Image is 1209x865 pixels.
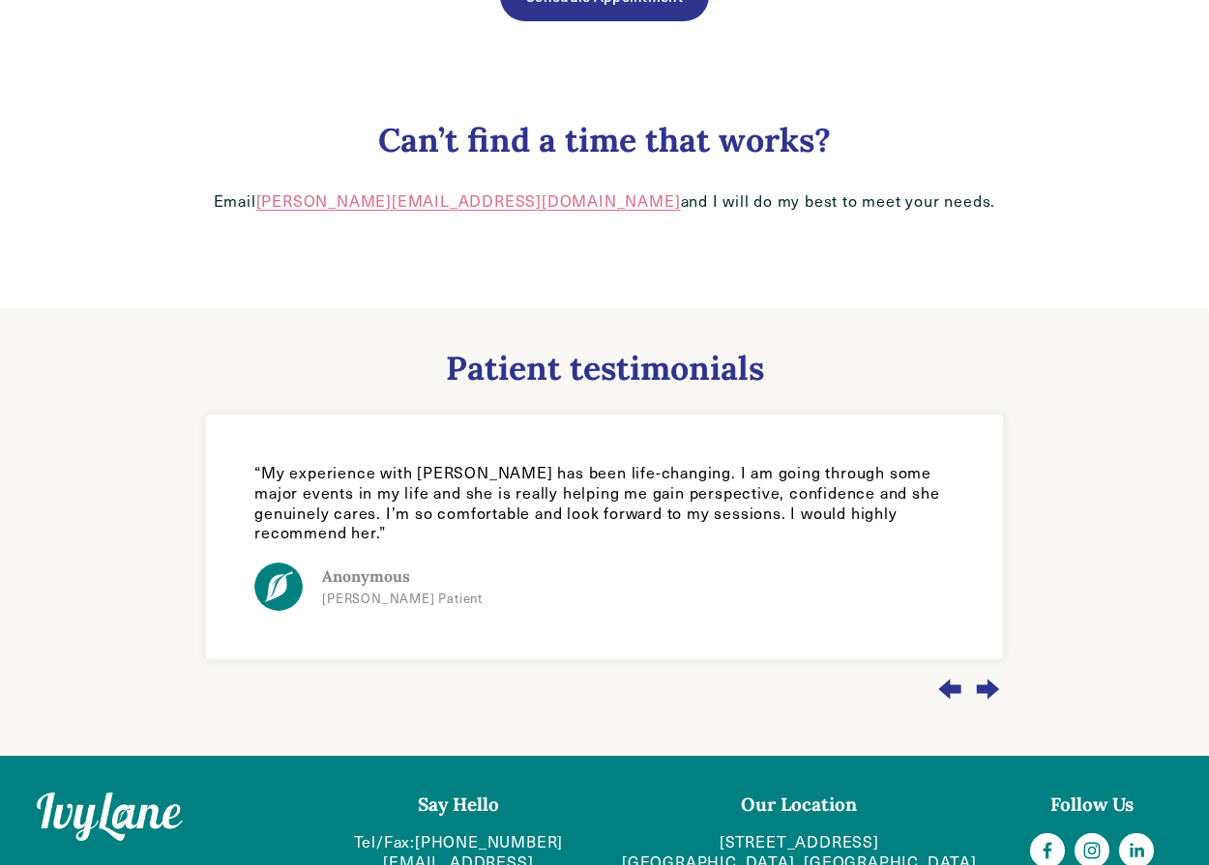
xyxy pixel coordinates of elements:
p: Email and I will do my best to meet your needs. [178,191,1030,212]
a: [PERSON_NAME][EMAIL_ADDRESS][DOMAIN_NAME] [256,190,681,211]
p: “My experience with [PERSON_NAME] has been life-changing. I am going through some major events in... [254,463,955,543]
h4: Follow Us [1011,793,1173,817]
h3: Anonymous [322,567,483,587]
a: [PHONE_NUMBER] [415,832,563,852]
img: IvyLane-whiteLeaf-greenCircle.png [254,562,303,611]
div: Previous slide [934,663,965,715]
h4: Say Hello [329,793,588,817]
h3: Can’t find a time that works? [178,120,1030,160]
div: Next slide [972,663,1003,715]
h4: Our Location [621,793,978,817]
p: [PERSON_NAME] Patient [322,591,483,607]
h3: Patient testimonials [196,348,1013,389]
